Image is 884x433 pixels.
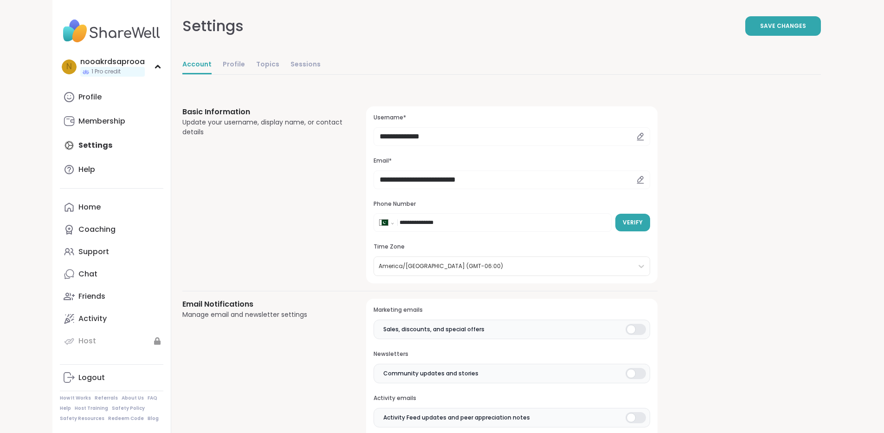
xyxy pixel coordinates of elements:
[60,86,163,108] a: Profile
[615,214,650,231] button: Verify
[112,405,145,412] a: Safety Policy
[745,16,821,36] button: Save Changes
[60,241,163,263] a: Support
[78,247,109,257] div: Support
[60,405,71,412] a: Help
[374,350,650,358] h3: Newsletters
[383,369,478,378] span: Community updates and stories
[60,218,163,241] a: Coaching
[78,164,95,175] div: Help
[374,114,650,122] h3: Username*
[148,395,157,401] a: FAQ
[60,285,163,308] a: Friends
[60,110,163,132] a: Membership
[122,395,144,401] a: About Us
[623,218,643,227] span: Verify
[78,291,105,302] div: Friends
[78,224,116,235] div: Coaching
[75,405,108,412] a: Host Training
[60,158,163,181] a: Help
[60,263,163,285] a: Chat
[60,308,163,330] a: Activity
[60,395,91,401] a: How It Works
[374,243,650,251] h3: Time Zone
[78,373,105,383] div: Logout
[78,314,107,324] div: Activity
[60,415,104,422] a: Safety Resources
[383,413,530,422] span: Activity Feed updates and peer appreciation notes
[182,310,344,320] div: Manage email and newsletter settings
[91,68,121,76] span: 1 Pro credit
[60,15,163,47] img: ShareWell Nav Logo
[148,415,159,422] a: Blog
[383,325,484,334] span: Sales, discounts, and special offers
[290,56,321,74] a: Sessions
[182,56,212,74] a: Account
[374,200,650,208] h3: Phone Number
[374,306,650,314] h3: Marketing emails
[78,269,97,279] div: Chat
[78,92,102,102] div: Profile
[78,116,125,126] div: Membership
[182,299,344,310] h3: Email Notifications
[182,106,344,118] h3: Basic Information
[374,394,650,402] h3: Activity emails
[78,202,101,212] div: Home
[60,330,163,352] a: Host
[66,61,72,73] span: n
[256,56,279,74] a: Topics
[95,395,118,401] a: Referrals
[374,157,650,165] h3: Email*
[182,118,344,137] div: Update your username, display name, or contact details
[223,56,245,74] a: Profile
[78,336,96,346] div: Host
[182,15,244,37] div: Settings
[60,196,163,218] a: Home
[60,367,163,389] a: Logout
[80,57,145,67] div: nooakrdsaprooa
[760,22,806,30] span: Save Changes
[108,415,144,422] a: Redeem Code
